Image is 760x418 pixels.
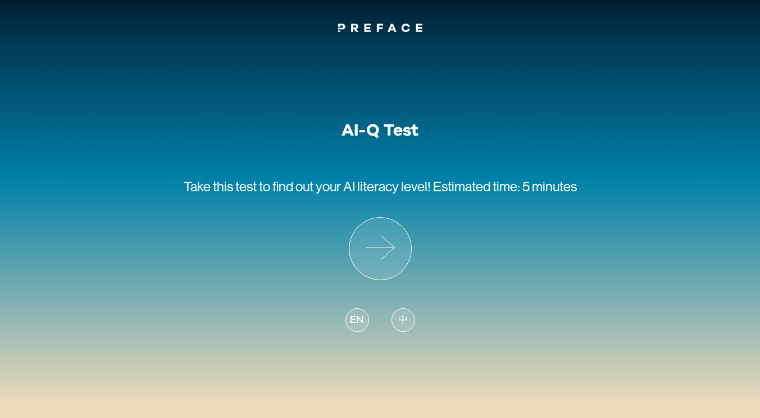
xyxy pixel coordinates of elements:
[184,179,270,194] span: Take this test to
[398,313,408,328] span: 中
[272,179,431,194] span: find out your AI literacy level!
[342,120,418,141] h1: AI-Q Test
[350,313,363,328] span: EN
[433,179,577,194] span: Estimated time: 5 minutes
